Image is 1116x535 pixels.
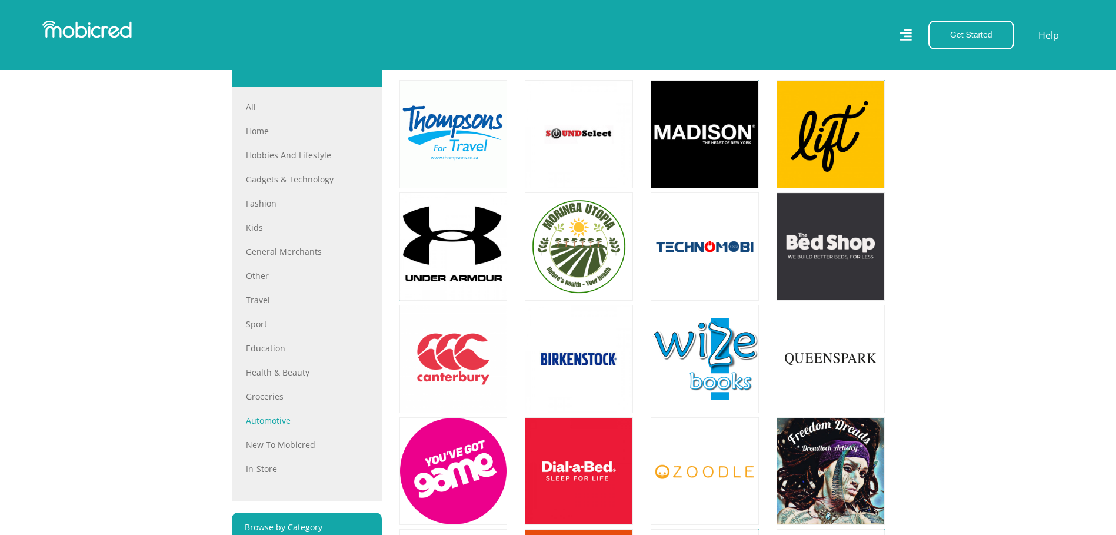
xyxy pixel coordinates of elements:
a: Hobbies and Lifestyle [246,149,368,161]
a: New to Mobicred [246,438,368,451]
a: Automotive [246,414,368,427]
a: Help [1038,28,1060,43]
a: Groceries [246,390,368,403]
a: Fashion [246,197,368,210]
a: Home [246,125,368,137]
a: Gadgets & Technology [246,173,368,185]
a: General Merchants [246,245,368,258]
a: Travel [246,294,368,306]
a: Health & Beauty [246,366,368,378]
a: Sport [246,318,368,330]
a: In-store [246,463,368,475]
a: Other [246,270,368,282]
a: All [246,101,368,113]
a: Kids [246,221,368,234]
img: Mobicred [42,21,132,38]
a: Education [246,342,368,354]
button: Get Started [928,21,1014,49]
